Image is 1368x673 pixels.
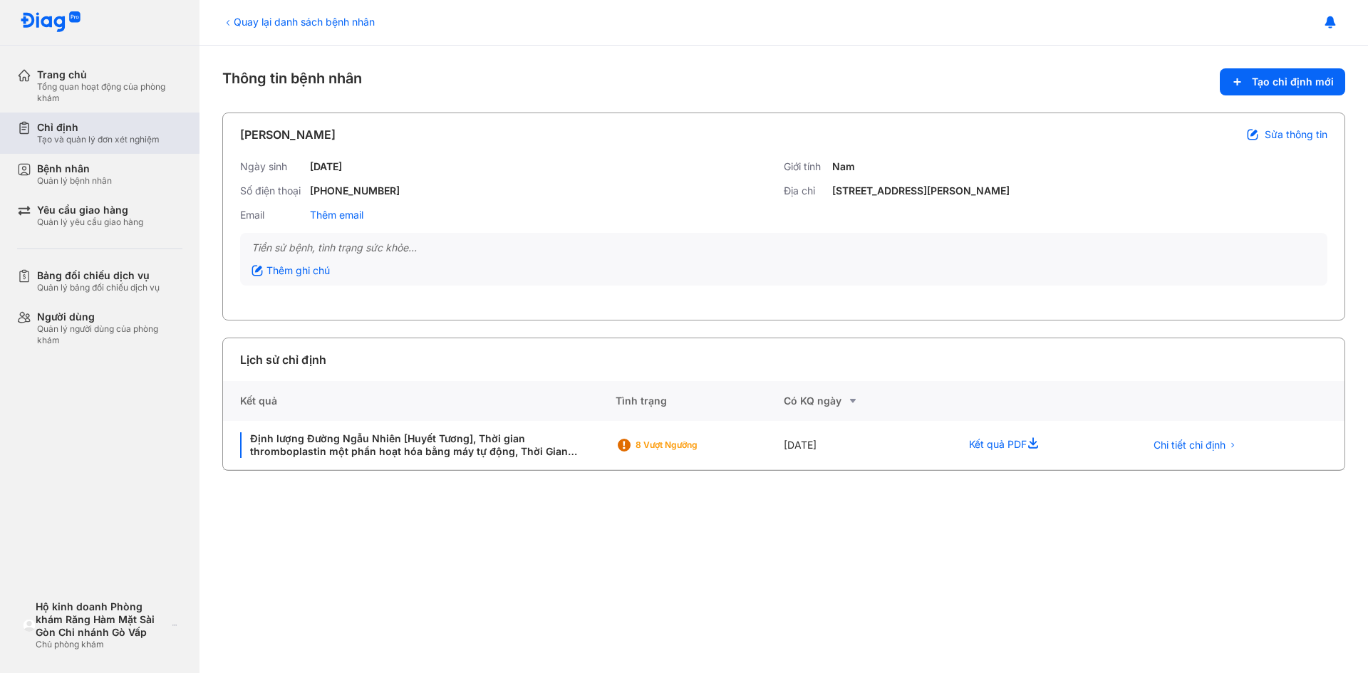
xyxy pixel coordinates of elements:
div: Kết quả [223,381,616,421]
img: logo [20,11,81,33]
div: Ngày sinh [240,160,304,173]
div: Bảng đối chiếu dịch vụ [37,269,160,282]
div: Tiền sử bệnh, tình trạng sức khỏe... [252,241,1316,254]
div: [PERSON_NAME] [240,126,336,143]
div: Kết quả PDF [952,421,1127,470]
div: Yêu cầu giao hàng [37,204,143,216]
div: Nam [832,160,855,173]
div: Quay lại danh sách bệnh nhân [222,14,375,29]
div: Quản lý người dùng của phòng khám [37,323,182,346]
div: Tổng quan hoạt động của phòng khám [37,81,182,104]
div: Tình trạng [616,381,784,421]
div: 8 Vượt ngưỡng [636,439,750,451]
div: [PHONE_NUMBER] [310,184,400,197]
span: Sửa thông tin [1265,128,1327,141]
div: [DATE] [784,421,952,470]
button: Chi tiết chỉ định [1145,434,1245,456]
div: Email [240,209,304,221]
div: Lịch sử chỉ định [240,351,326,368]
div: Giới tính [784,160,826,173]
div: Bệnh nhân [37,162,112,175]
div: [STREET_ADDRESS][PERSON_NAME] [832,184,1010,197]
div: Thêm ghi chú [252,264,330,277]
div: Định lượng Đường Ngẫu Nhiên [Huyết Tương], Thời gian thromboplastin một phần hoạt hóa bằng máy tự... [240,432,598,458]
div: Thông tin bệnh nhân [222,68,1345,95]
div: Có KQ ngày [784,392,952,409]
div: Quản lý yêu cầu giao hàng [37,216,143,228]
div: Quản lý bảng đối chiếu dịch vụ [37,282,160,293]
div: Tạo và quản lý đơn xét nghiệm [37,134,160,145]
div: [DATE] [310,160,342,173]
div: Địa chỉ [784,184,826,197]
span: Chi tiết chỉ định [1154,439,1225,452]
img: logo [23,619,36,632]
span: Tạo chỉ định mới [1252,75,1334,88]
div: Số điện thoại [240,184,304,197]
div: Quản lý bệnh nhân [37,175,112,187]
div: Trang chủ [37,68,182,81]
div: Hộ kinh doanh Phòng khám Răng Hàm Mặt Sài Gòn Chi nhánh Gò Vấp [36,600,167,639]
div: Thêm email [310,209,363,221]
div: Người dùng [37,311,182,323]
button: Tạo chỉ định mới [1220,68,1345,95]
div: Chỉ định [37,121,160,134]
div: Chủ phòng khám [36,639,167,650]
